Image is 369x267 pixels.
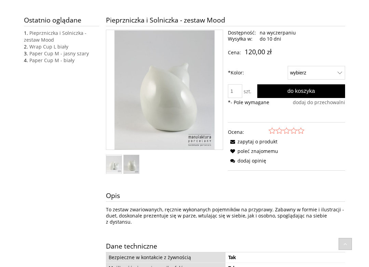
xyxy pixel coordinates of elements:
[29,43,68,50] a: Wrap Cup L biały
[29,50,89,57] a: Paper Cup M - jasny szary
[106,14,345,26] h1: Pieprzniczka i Solniczka - zestaw Mood
[260,36,281,42] span: do 10 dni
[228,127,244,137] em: Ocena:
[106,207,345,225] p: To zestaw zwariowanych, ręcznie wykonanych pojemników na przyprawy. Zabawny w formie i ilustracji...
[228,99,269,106] span: - Pole wymagane
[228,157,266,164] a: dodaj opinię
[114,30,215,150] img: SP-b2_web.jpg Naciśnij Enter lub spację, aby otworzyć wybrane zdjęcie w widoku pełnoekranowym.
[106,252,225,263] td: Bezpieczne w kontakcie z żywnością
[228,66,244,80] label: Kolor:
[228,36,257,42] span: Wysyłka w:
[106,189,345,201] h3: Opis
[24,30,86,43] a: Pieprzniczka i Solniczka - zestaw Mood
[106,156,122,173] a: Miniaturka 1 z 2. SP-b2_web.jpg. Naciśnij Enter lub spację, aby otworzyć wybrane zdjęcie w widoku...
[228,49,241,56] span: Cena:
[106,156,122,173] img: SP-b2_web.jpg
[257,84,345,98] button: Do koszyka
[24,14,99,26] span: Ostatnio oglądane
[293,99,345,106] a: dodaj do przechowalni
[245,47,272,56] em: 120,00 zł
[106,240,345,252] h3: Dane techniczne
[228,84,242,98] input: ilość
[124,155,139,173] a: Miniaturka 2 z 2. SP-b3_web.jpg. Naciśnij Enter lub spację, aby otworzyć wybrane zdjęcie w widoku...
[244,88,251,95] span: szt.
[228,138,277,145] a: zapytaj o produkt
[29,57,74,64] a: Paper Cup M - biały
[228,148,278,154] a: poleć znajomemu
[124,155,139,173] img: SP-b3_web.jpg
[228,30,257,36] span: Dostępność:
[260,29,296,36] span: na wyczerpaniu
[225,252,345,263] td: Tak
[287,88,315,94] span: Do koszyka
